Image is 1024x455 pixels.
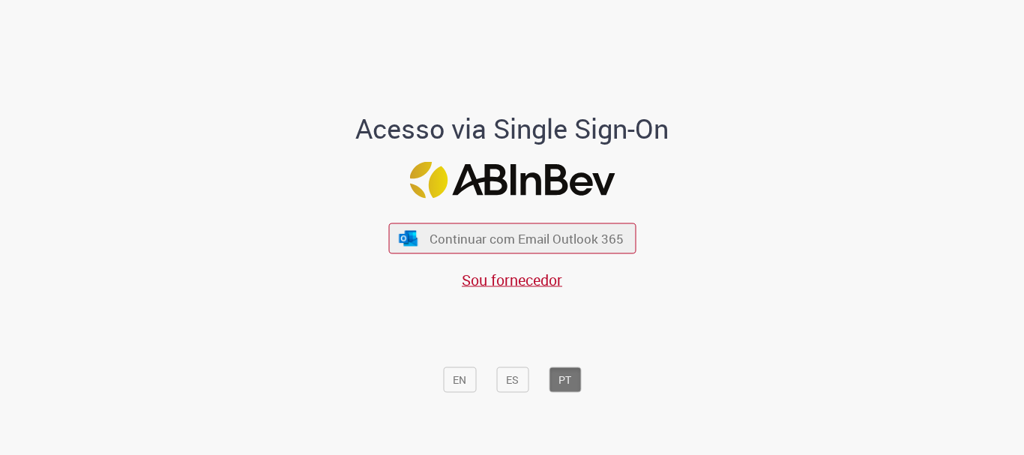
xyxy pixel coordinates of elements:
button: EN [443,367,476,393]
span: Continuar com Email Outlook 365 [430,230,624,247]
img: Logo ABInBev [409,162,615,199]
button: PT [549,367,581,393]
button: ES [496,367,528,393]
h1: Acesso via Single Sign-On [304,114,720,144]
a: Sou fornecedor [462,270,562,290]
button: ícone Azure/Microsoft 360 Continuar com Email Outlook 365 [388,223,636,254]
img: ícone Azure/Microsoft 360 [398,230,419,246]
